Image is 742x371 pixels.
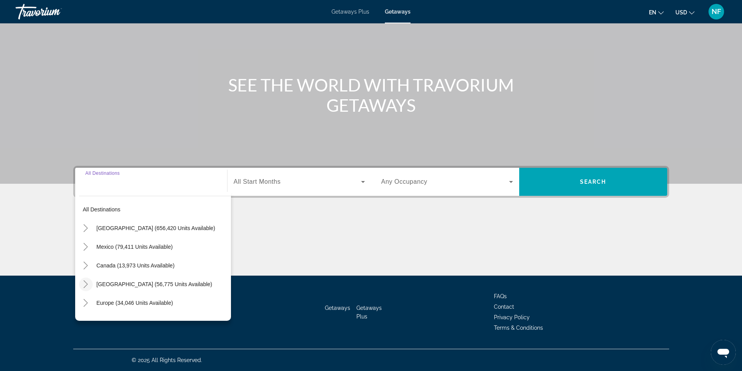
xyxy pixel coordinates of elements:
[494,304,514,310] a: Contact
[706,4,726,20] button: User Menu
[225,75,517,115] h1: SEE THE WORLD WITH TRAVORIUM GETAWAYS
[93,221,231,235] button: [GEOGRAPHIC_DATA] (656,420 units available)
[132,357,202,363] span: © 2025 All Rights Reserved.
[97,225,215,231] span: [GEOGRAPHIC_DATA] (656,420 units available)
[234,178,281,185] span: All Start Months
[75,168,667,196] div: Search widget
[649,9,656,16] span: en
[97,300,173,306] span: Europe (34,046 units available)
[494,314,530,320] a: Privacy Policy
[93,277,231,291] button: [GEOGRAPHIC_DATA] (56,775 units available)
[325,305,350,311] a: Getaways
[519,168,667,196] button: Search
[97,244,173,250] span: Mexico (79,411 units available)
[649,7,664,18] button: Change language
[79,259,93,273] button: Toggle Canada (13,973 units available)
[85,171,120,176] span: All Destinations
[93,315,231,329] button: Australia (3,210 units available)
[97,281,212,287] span: [GEOGRAPHIC_DATA] (56,775 units available)
[79,240,93,254] button: Toggle Mexico (79,411 units available)
[79,278,93,291] button: Toggle Caribbean & Atlantic Islands (56,775 units available)
[16,2,93,22] a: Travorium
[675,7,694,18] button: Change currency
[79,296,93,310] button: Toggle Europe (34,046 units available)
[93,240,231,254] button: Mexico (79,411 units available)
[385,9,411,15] a: Getaways
[494,325,543,331] a: Terms & Conditions
[331,9,369,15] a: Getaways Plus
[675,9,687,16] span: USD
[381,178,428,185] span: Any Occupancy
[711,340,736,365] iframe: Button to launch messaging window
[97,262,175,269] span: Canada (13,973 units available)
[712,8,721,16] span: NF
[93,258,231,273] button: Canada (13,973 units available)
[494,293,507,299] a: FAQs
[79,202,231,216] button: All destinations
[356,305,382,320] a: Getaways Plus
[83,206,121,213] span: All destinations
[79,315,93,329] button: Toggle Australia (3,210 units available)
[93,296,231,310] button: Europe (34,046 units available)
[580,179,606,185] span: Search
[79,222,93,235] button: Toggle United States (656,420 units available)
